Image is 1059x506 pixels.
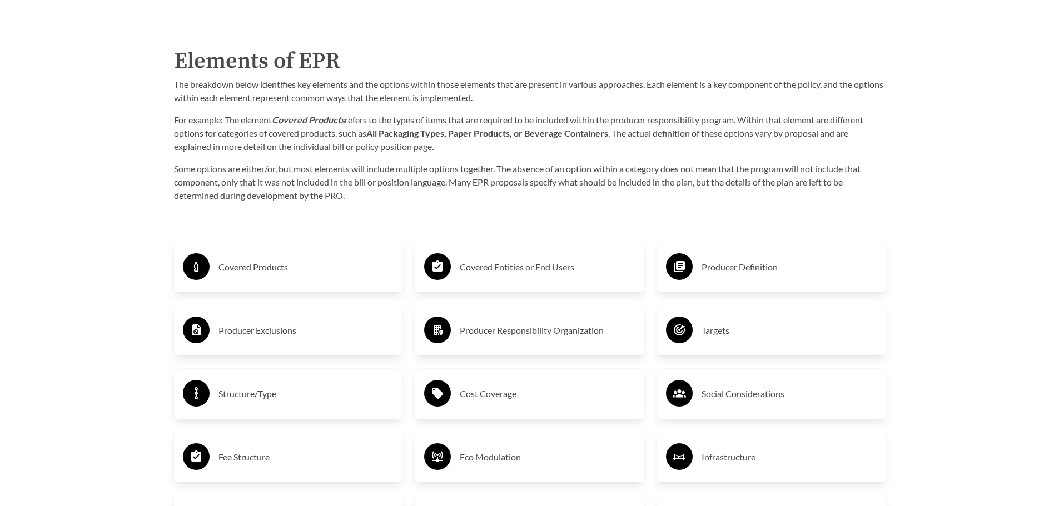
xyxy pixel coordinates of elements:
[272,114,345,125] strong: Covered Products
[218,448,394,466] h3: Fee Structure
[460,322,635,339] h3: Producer Responsibility Organization
[702,322,877,339] h3: Targets
[174,162,886,202] p: Some options are either/or, but most elements will include multiple options together. The absence...
[174,78,886,104] p: The breakdown below identifies key elements and the options within those elements that are presen...
[702,258,877,276] h3: Producer Definition
[218,385,394,403] h3: Structure/Type
[174,113,886,153] p: For example: The element refers to the types of items that are required to be included within the...
[460,385,635,403] h3: Cost Coverage
[366,128,608,138] strong: All Packaging Types, Paper Products, or Beverage Containers
[702,385,877,403] h3: Social Considerations
[460,448,635,466] h3: Eco Modulation
[218,258,394,276] h3: Covered Products
[460,258,635,276] h3: Covered Entities or End Users
[218,322,394,339] h3: Producer Exclusions
[702,448,877,466] h3: Infrastructure
[174,44,886,78] h2: Elements of EPR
